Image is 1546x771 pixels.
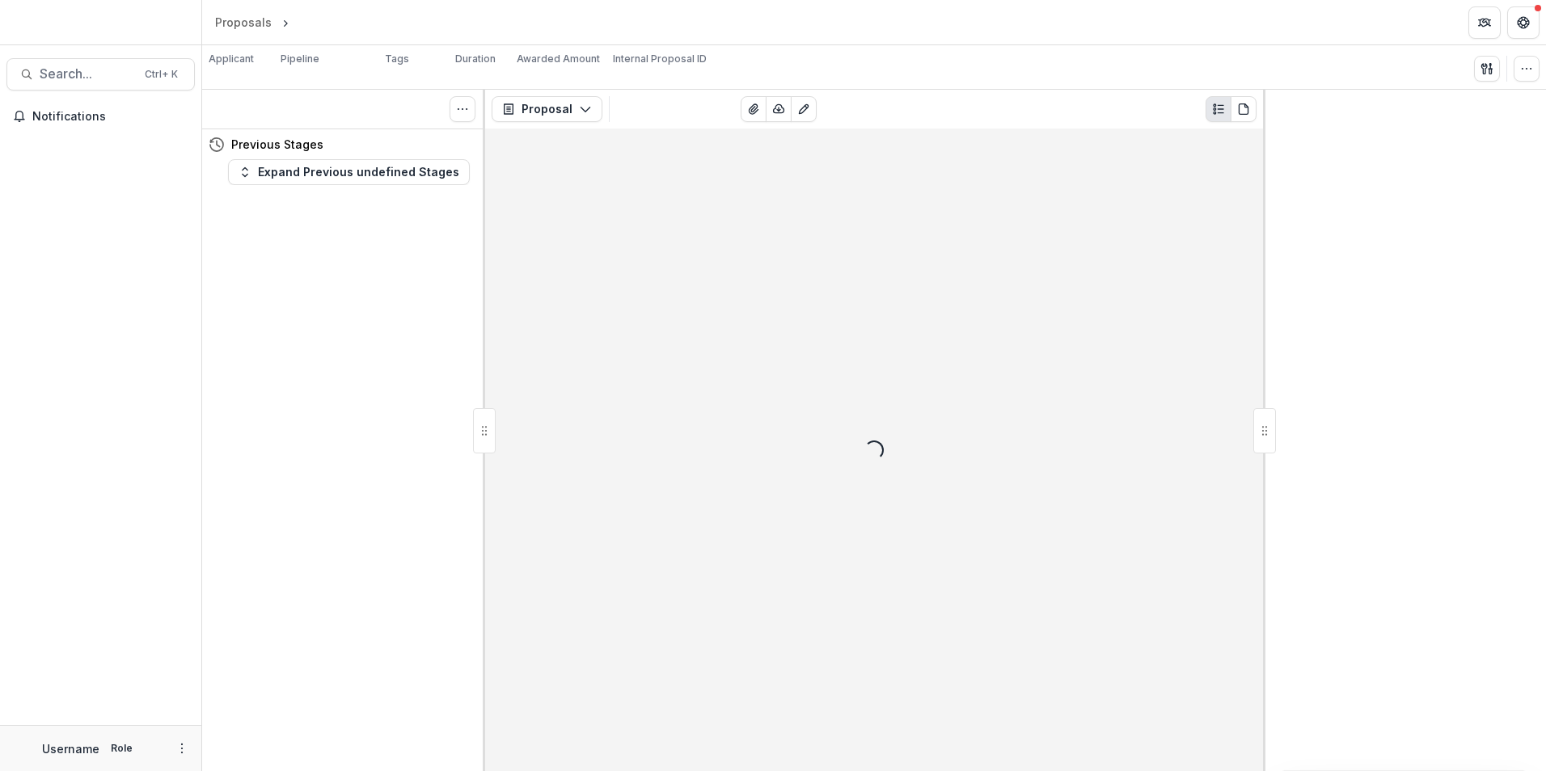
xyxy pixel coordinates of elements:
[6,103,195,129] button: Notifications
[209,11,361,34] nav: breadcrumb
[172,739,192,758] button: More
[32,110,188,124] span: Notifications
[385,52,409,66] p: Tags
[6,58,195,91] button: Search...
[1231,96,1257,122] button: PDF view
[231,136,323,153] h4: Previous Stages
[209,52,254,66] p: Applicant
[613,52,707,66] p: Internal Proposal ID
[1206,96,1231,122] button: Plaintext view
[1507,6,1540,39] button: Get Help
[142,65,181,83] div: Ctrl + K
[215,14,272,31] div: Proposals
[42,740,99,757] p: Username
[741,96,767,122] button: View Attached Files
[455,52,496,66] p: Duration
[791,96,817,122] button: Edit as form
[492,96,602,122] button: Proposal
[106,741,137,756] p: Role
[1468,6,1501,39] button: Partners
[209,11,278,34] a: Proposals
[281,52,319,66] p: Pipeline
[517,52,600,66] p: Awarded Amount
[228,159,470,185] button: Expand Previous undefined Stages
[450,96,475,122] button: Toggle View Cancelled Tasks
[40,66,135,82] span: Search...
